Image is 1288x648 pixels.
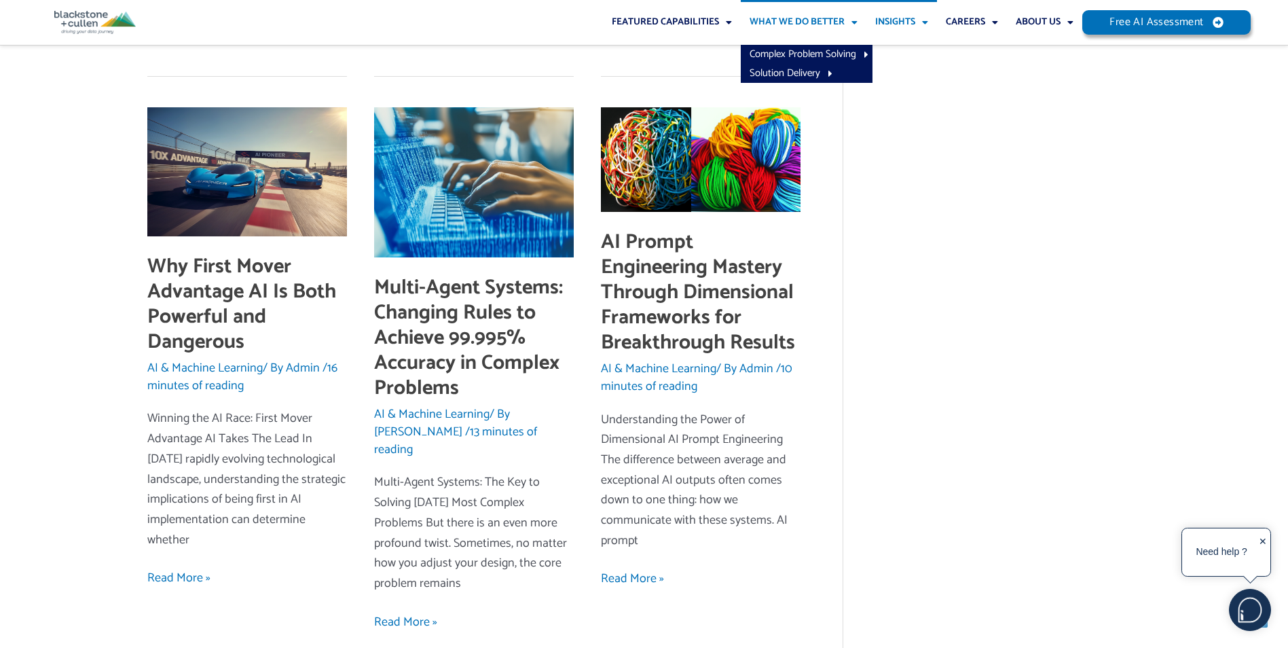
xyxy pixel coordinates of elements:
div: / By / [374,406,574,458]
span: Admin [739,359,773,379]
div: ✕ [1259,532,1267,574]
span: [PERSON_NAME] [374,422,462,442]
a: AI & Machine Learning [147,358,263,378]
img: users%2F5SSOSaKfQqXq3cFEnIZRYMEs4ra2%2Fmedia%2Fimages%2F-Bulle%20blanche%20sans%20fond%20%2B%20ma... [1230,590,1270,630]
img: First Mover Advantage AI [147,107,347,236]
a: Admin [286,358,323,378]
a: AI Prompt Engineering Mastery Through Dimensional Frameworks for Breakthrough Results [601,226,795,359]
div: / By / [601,360,801,395]
a: Read More » [374,613,437,633]
a: Admin [739,359,776,379]
span: 13 minutes of reading [374,422,537,460]
a: AI & Machine Learning [374,404,490,425]
a: Read: AI Prompt Engineering Mastery Through Dimensional Frameworks for Breakthrough Results [601,149,801,169]
img: multi-agent systems [374,107,574,257]
span: 10 minutes of reading [601,359,792,397]
a: Free AI Assessment [1082,10,1251,35]
a: [PERSON_NAME] [374,422,465,442]
a: Read: Why First Mover Advantage AI Is Both Powerful and Dangerous [147,161,347,181]
a: AI & Machine Learning [601,359,716,379]
p: Understanding the Power of Dimensional AI Prompt Engineering The difference between average and e... [601,410,801,552]
a: Multi-Agent Systems: Changing Rules to Achieve 99.995% Accuracy in Complex Problems [374,271,563,405]
a: Read: Multi-Agent Systems: Changing Rules to Achieve 99.995% Accuracy in Complex Problems [374,172,574,192]
a: Read More » [601,569,664,590]
img: AI Prompt Engineering Mastery [601,107,801,212]
a: Complex Problem Solving [741,45,872,64]
a: Solution Delivery [741,64,872,83]
span: Admin [286,358,320,378]
ul: What We Do Better [741,45,872,83]
a: Why First Mover Advantage AI Is Both Powerful and Dangerous [147,250,336,359]
span: Free AI Assessment [1109,17,1203,28]
a: Read More » [147,569,210,589]
p: Multi-Agent Systems: The Key to Solving [DATE] Most Complex Problems But there is an even more pr... [374,473,574,594]
div: Need help ? [1184,530,1259,574]
p: Winning the AI Race: First Mover Advantage AI Takes The Lead In [DATE] rapidly evolving technolog... [147,409,347,550]
div: / By / [147,359,347,395]
span: 16 minutes of reading [147,358,337,396]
